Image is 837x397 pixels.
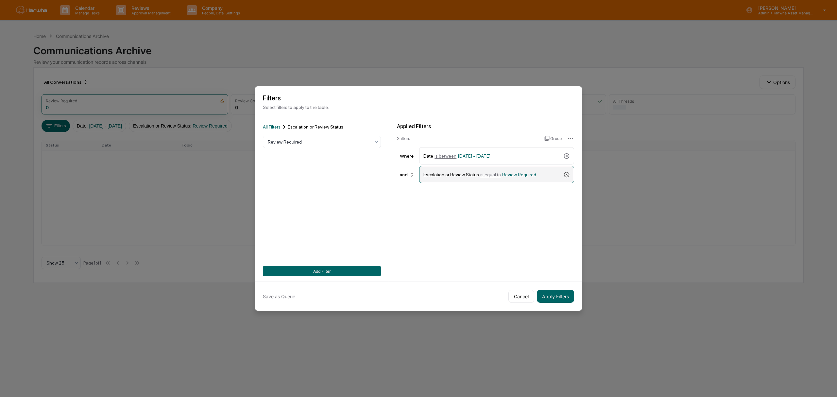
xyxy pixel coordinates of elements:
button: Cancel [508,290,534,303]
div: Escalation or Review Status [423,169,561,180]
div: 2 filter s [397,136,539,141]
div: Where [397,153,417,159]
div: and [397,169,417,180]
span: Escalation or Review Status [288,124,343,129]
span: Review Required [502,172,536,177]
div: Applied Filters [397,123,574,129]
button: Add Filter [263,266,381,276]
button: Apply Filters [537,290,574,303]
button: Group [544,133,562,144]
button: Save as Queue [263,290,295,303]
h2: Filters [263,94,574,102]
span: All Filters [263,124,281,129]
div: Date [423,150,561,162]
span: [DATE] - [DATE] [458,153,490,159]
span: is between [435,153,456,159]
p: Select filters to apply to the table. [263,105,574,110]
span: is equal to [480,172,501,177]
